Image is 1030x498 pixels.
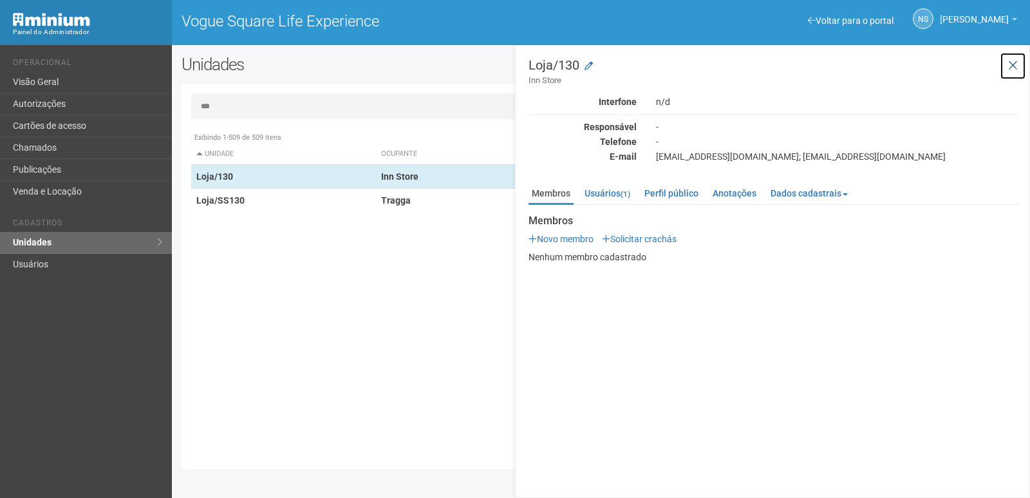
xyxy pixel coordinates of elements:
div: Responsável [519,121,646,133]
h2: Unidades [182,55,520,74]
th: Ocupante: activate to sort column ascending [376,144,713,165]
small: (1) [621,189,630,198]
div: Interfone [519,96,646,108]
a: Novo membro [529,234,594,244]
img: Minium [13,13,90,26]
div: Exibindo 1-509 de 509 itens [191,132,1011,144]
h1: Vogue Square Life Experience [182,13,592,30]
div: - [646,136,1029,148]
div: - [646,121,1029,133]
li: Cadastros [13,218,162,232]
a: Modificar a unidade [585,60,593,73]
a: Membros [529,184,574,205]
div: [EMAIL_ADDRESS][DOMAIN_NAME]; [EMAIL_ADDRESS][DOMAIN_NAME] [646,151,1029,162]
strong: Loja/130 [196,171,233,182]
a: Perfil público [641,184,702,203]
strong: Tragga [381,195,411,206]
a: Anotações [709,184,760,203]
div: Telefone [519,136,646,148]
a: Dados cadastrais [767,184,851,203]
strong: Membros [529,215,1020,227]
a: Voltar para o portal [808,15,894,26]
small: Inn Store [529,75,1020,86]
div: E-mail [519,151,646,162]
a: [PERSON_NAME] [940,16,1017,26]
strong: Loja/SS130 [196,195,245,206]
a: Usuários(1) [581,184,633,203]
h3: Loja/130 [529,59,1020,86]
p: Nenhum membro cadastrado [529,251,1020,263]
span: Nicolle Silva [940,2,1009,24]
strong: Inn Store [381,171,418,182]
div: Painel do Administrador [13,26,162,38]
th: Unidade: activate to sort column descending [191,144,377,165]
div: n/d [646,96,1029,108]
a: Solicitar crachás [602,234,677,244]
a: NS [913,8,933,29]
li: Operacional [13,58,162,72]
